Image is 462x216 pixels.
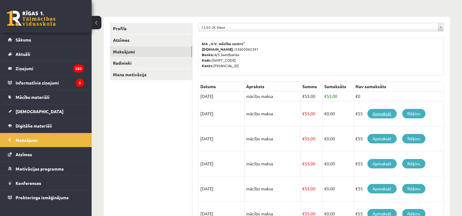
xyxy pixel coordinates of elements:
[402,159,425,168] a: Rēķins
[8,76,84,90] a: Informatīvie ziņojumi3
[199,126,245,151] td: [DATE]
[324,186,327,191] span: €
[16,166,64,171] span: Motivācijas programma
[402,109,425,118] a: Rēķins
[302,186,305,191] span: €
[199,176,245,201] td: [DATE]
[367,109,397,118] a: Apmaksāt
[8,33,84,47] a: Sākums
[8,104,84,118] a: [DEMOGRAPHIC_DATA]
[324,111,327,116] span: €
[323,101,354,126] td: 0.00
[302,93,305,99] span: €
[354,101,443,126] td: €55
[367,184,397,193] a: Apmaksāt
[202,58,212,63] b: Kods:
[300,92,322,101] td: 55.00
[402,184,425,193] a: Rēķins
[16,123,52,128] span: Digitālie materiāli
[199,92,245,101] td: [DATE]
[8,176,84,190] a: Konferences
[324,136,327,141] span: €
[110,34,192,46] a: Atzīmes
[8,90,84,104] a: Mācību materiāli
[16,195,69,200] span: Proktoringa izmēģinājums
[323,92,354,101] td: 55.00
[8,133,84,147] a: Maksājumi
[300,101,322,126] td: 55.00
[324,161,327,166] span: €
[16,109,64,114] span: [DEMOGRAPHIC_DATA]
[354,92,443,101] td: €0
[199,23,443,31] a: 12.b3 JK klase
[300,82,322,92] th: Summa
[354,151,443,176] td: €55
[8,119,84,133] a: Digitālie materiāli
[8,61,84,75] a: Ziņojumi252
[199,101,245,126] td: [DATE]
[245,82,301,92] th: Apraksts
[323,176,354,201] td: 0.00
[245,151,301,176] td: mācību maksa
[8,190,84,204] a: Proktoringa izmēģinājums
[202,52,214,57] b: Banka:
[16,37,31,42] span: Sākums
[302,161,305,166] span: €
[110,69,192,80] a: Mana motivācija
[16,76,84,90] legend: Informatīvie ziņojumi
[402,134,425,143] a: Rēķins
[245,101,301,126] td: mācību maksa
[110,46,192,57] a: Maksājumi
[16,152,32,157] span: Atzīmes
[201,23,435,31] span: 12.b3 JK klase
[354,82,443,92] th: Nav samaksāts
[354,176,443,201] td: €55
[199,82,245,92] th: Datums
[8,147,84,161] a: Atzīmes
[367,159,397,168] a: Apmaksāt
[16,61,84,75] legend: Ziņojumi
[76,79,84,87] i: 3
[323,82,354,92] th: Samaksāts
[324,93,327,99] span: €
[16,133,84,147] legend: Maksājumi
[245,92,301,101] td: mācību maksa
[7,11,56,26] a: Rīgas 1. Tālmācības vidusskola
[16,180,41,186] span: Konferences
[323,126,354,151] td: 0.00
[199,151,245,176] td: [DATE]
[8,162,84,176] a: Motivācijas programma
[354,126,443,151] td: €55
[202,47,235,52] b: [DOMAIN_NAME].:
[16,94,49,100] span: Mācību materiāli
[245,126,301,151] td: mācību maksa
[300,151,322,176] td: 55.00
[245,176,301,201] td: mācību maksa
[300,176,322,201] td: 55.00
[110,57,192,69] a: Radinieki
[202,63,213,68] b: Konts:
[323,151,354,176] td: 0.00
[302,111,305,116] span: €
[367,134,397,143] a: Apmaksāt
[202,41,440,68] p: 53603062391 A/S Swedbanka [SWIFT_CODE] [FINANCIAL_ID]
[202,41,246,46] b: SIA „V.V. mācību centrs”
[8,47,84,61] a: Aktuāli
[16,51,30,57] span: Aktuāli
[302,136,305,141] span: €
[110,23,192,34] a: Profils
[73,64,84,73] i: 252
[300,126,322,151] td: 55.00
